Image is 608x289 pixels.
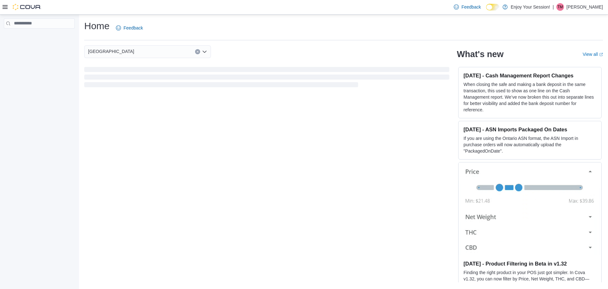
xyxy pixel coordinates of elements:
[123,25,143,31] span: Feedback
[451,1,483,13] a: Feedback
[464,72,596,79] h3: [DATE] - Cash Management Report Changes
[567,3,603,11] p: [PERSON_NAME]
[464,126,596,133] h3: [DATE] - ASN Imports Packaged On Dates
[583,52,603,57] a: View allExternal link
[557,3,563,11] span: TM
[457,49,503,59] h2: What's new
[202,49,207,54] button: Open list of options
[88,48,134,55] span: [GEOGRAPHIC_DATA]
[511,3,550,11] p: Enjoy Your Session!
[556,3,564,11] div: Tylor Methot
[461,4,481,10] span: Feedback
[553,3,554,11] p: |
[84,68,449,89] span: Loading
[599,53,603,56] svg: External link
[464,135,596,154] p: If you are using the Ontario ASN format, the ASN Import in purchase orders will now automatically...
[113,22,145,34] a: Feedback
[84,20,110,32] h1: Home
[4,30,75,45] nav: Complex example
[195,49,200,54] button: Clear input
[464,81,596,113] p: When closing the safe and making a bank deposit in the same transaction, this used to show as one...
[13,4,41,10] img: Cova
[486,4,499,10] input: Dark Mode
[464,260,596,267] h3: [DATE] - Product Filtering in Beta in v1.32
